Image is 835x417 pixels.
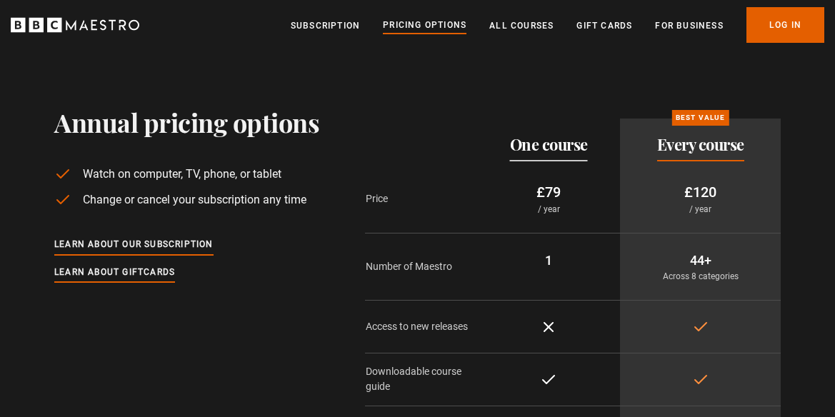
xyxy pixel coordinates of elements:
[366,364,476,394] p: Downloadable course guide
[489,19,554,33] a: All Courses
[576,19,632,33] a: Gift Cards
[383,18,466,34] a: Pricing Options
[631,270,769,283] p: Across 8 categories
[631,251,769,270] p: 44+
[291,19,360,33] a: Subscription
[54,191,319,208] li: Change or cancel your subscription any time
[11,14,139,36] svg: BBC Maestro
[489,181,609,203] p: £79
[489,203,609,216] p: / year
[291,7,824,43] nav: Primary
[655,19,723,33] a: For business
[489,251,609,270] p: 1
[657,136,744,153] h2: Every course
[510,136,588,153] h2: One course
[54,237,214,253] a: Learn about our subscription
[54,107,319,137] h1: Annual pricing options
[366,319,476,334] p: Access to new releases
[746,7,824,43] a: Log In
[366,259,476,274] p: Number of Maestro
[631,203,769,216] p: / year
[54,166,319,183] li: Watch on computer, TV, phone, or tablet
[54,265,175,281] a: Learn about giftcards
[631,181,769,203] p: £120
[366,191,476,206] p: Price
[671,110,729,126] p: Best value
